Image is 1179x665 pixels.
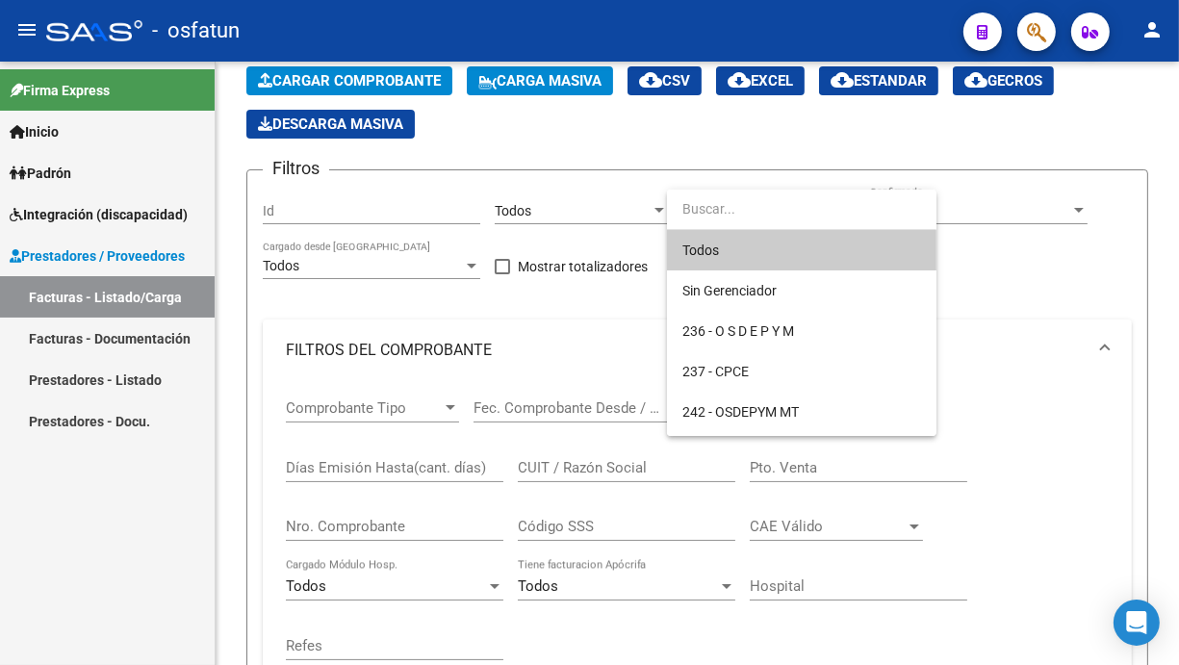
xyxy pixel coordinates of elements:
span: Sin Gerenciador [682,283,777,298]
span: 236 - O S D E P Y M [682,323,794,339]
span: 242 - OSDEPYM MT [682,404,799,420]
span: Todos [682,230,921,270]
div: Open Intercom Messenger [1114,600,1160,646]
span: 237 - CPCE [682,364,749,379]
input: dropdown search [667,189,936,229]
